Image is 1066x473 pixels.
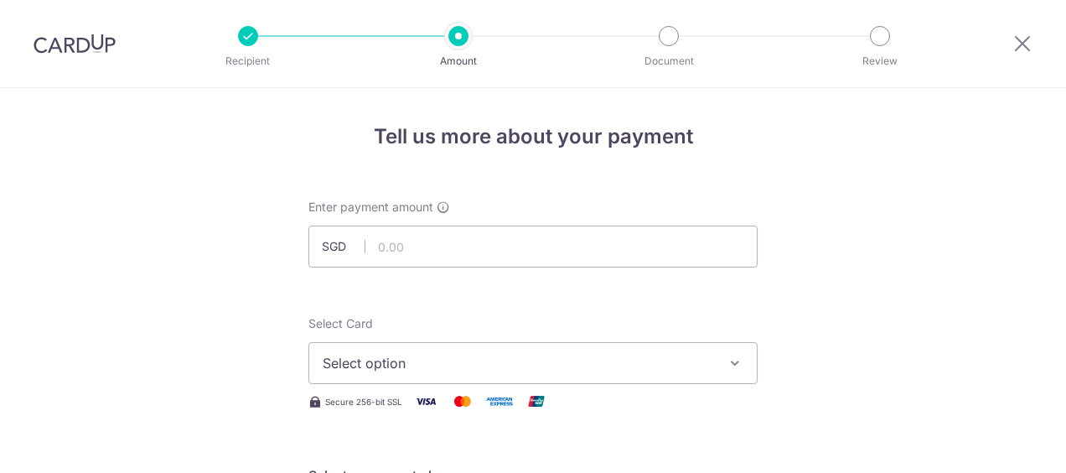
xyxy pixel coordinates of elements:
[34,34,116,54] img: CardUp
[322,238,365,255] span: SGD
[325,395,402,408] span: Secure 256-bit SSL
[308,226,758,268] input: 0.00
[483,391,516,412] img: American Express
[520,391,553,412] img: Union Pay
[308,199,433,216] span: Enter payment amount
[818,53,942,70] p: Review
[308,316,373,330] span: translation missing: en.payables.payment_networks.credit_card.summary.labels.select_card
[607,53,731,70] p: Document
[308,342,758,384] button: Select option
[308,122,758,152] h4: Tell us more about your payment
[396,53,520,70] p: Amount
[446,391,479,412] img: Mastercard
[323,353,713,373] span: Select option
[186,53,310,70] p: Recipient
[409,391,442,412] img: Visa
